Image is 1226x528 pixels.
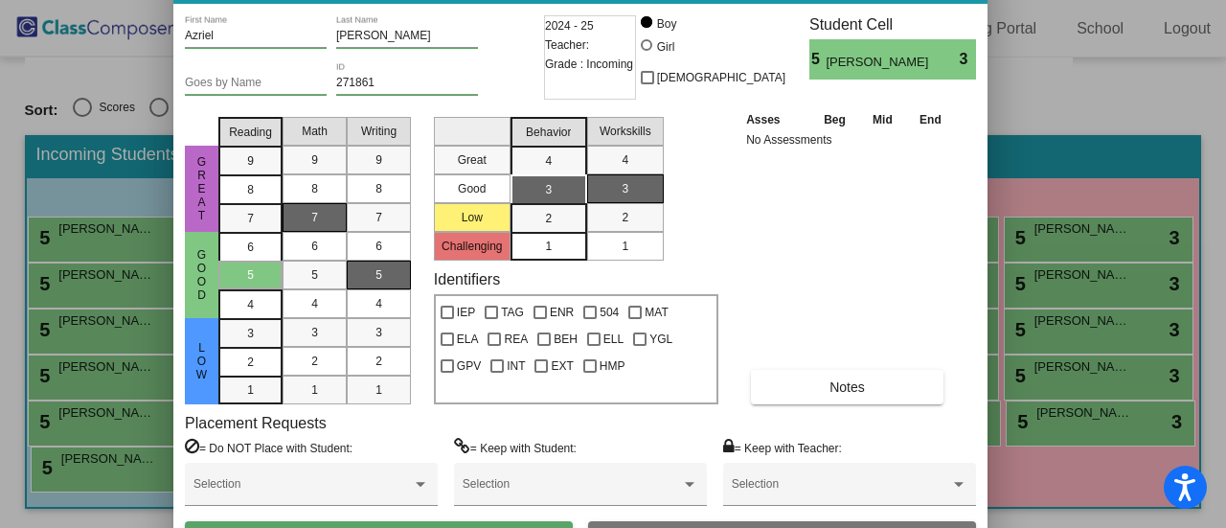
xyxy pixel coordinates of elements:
[906,109,956,130] th: End
[545,35,589,55] span: Teacher:
[311,295,318,312] span: 4
[247,239,254,256] span: 6
[193,155,211,222] span: Great
[600,355,625,378] span: HMP
[311,353,318,370] span: 2
[311,238,318,255] span: 6
[810,109,860,130] th: Beg
[501,301,524,324] span: TAG
[375,209,382,226] span: 7
[336,77,478,90] input: Enter ID
[375,381,382,399] span: 1
[545,181,552,198] span: 3
[859,109,905,130] th: Mid
[311,324,318,341] span: 3
[545,152,552,170] span: 4
[457,328,479,351] span: ELA
[311,209,318,226] span: 7
[375,295,382,312] span: 4
[656,38,675,56] div: Girl
[600,301,619,324] span: 504
[185,77,327,90] input: goes by name
[723,438,842,457] label: = Keep with Teacher:
[311,381,318,399] span: 1
[829,379,865,395] span: Notes
[751,370,943,404] button: Notes
[311,151,318,169] span: 9
[545,55,633,74] span: Grade : Incoming
[311,266,318,284] span: 5
[507,355,525,378] span: INT
[657,66,785,89] span: [DEMOGRAPHIC_DATA]
[361,123,397,140] span: Writing
[809,48,826,71] span: 5
[741,109,810,130] th: Asses
[375,324,382,341] span: 3
[457,301,475,324] span: IEP
[545,16,594,35] span: 2024 - 25
[247,381,254,399] span: 1
[622,180,628,197] span: 3
[185,438,352,457] label: = Do NOT Place with Student:
[656,15,677,33] div: Boy
[645,301,668,324] span: MAT
[247,266,254,284] span: 5
[229,124,272,141] span: Reading
[622,238,628,255] span: 1
[741,130,955,149] td: No Assessments
[649,328,672,351] span: YGL
[434,270,500,288] label: Identifiers
[247,296,254,313] span: 4
[247,152,254,170] span: 9
[504,328,528,351] span: REA
[545,210,552,227] span: 2
[375,151,382,169] span: 9
[454,438,577,457] label: = Keep with Student:
[193,248,211,302] span: Good
[185,414,327,432] label: Placement Requests
[550,301,574,324] span: ENR
[193,341,211,381] span: Low
[302,123,328,140] span: Math
[247,354,254,371] span: 2
[603,328,624,351] span: ELL
[375,238,382,255] span: 6
[375,180,382,197] span: 8
[375,353,382,370] span: 2
[311,180,318,197] span: 8
[551,355,573,378] span: EXT
[247,210,254,227] span: 7
[375,266,382,284] span: 5
[554,328,578,351] span: BEH
[809,15,976,34] h3: Student Cell
[622,151,628,169] span: 4
[622,209,628,226] span: 2
[526,124,571,141] span: Behavior
[247,325,254,342] span: 3
[457,355,481,378] span: GPV
[600,123,651,140] span: Workskills
[545,238,552,255] span: 1
[826,53,932,72] span: [PERSON_NAME]
[960,48,976,71] span: 3
[247,181,254,198] span: 8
